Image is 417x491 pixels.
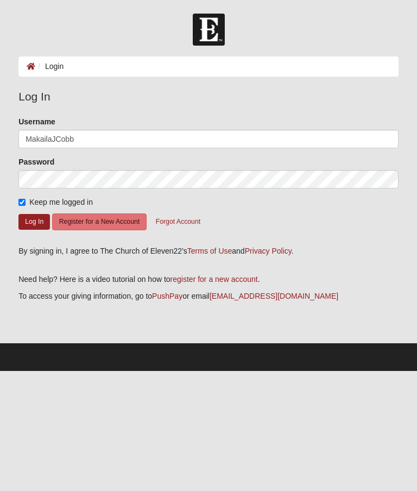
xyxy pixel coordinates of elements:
legend: Log In [18,88,399,105]
div: By signing in, I agree to The Church of Eleven22's and . [18,246,399,257]
button: Log In [18,214,50,230]
label: Password [18,156,54,167]
input: Keep me logged in [18,199,26,206]
a: Privacy Policy [245,247,292,255]
button: Register for a New Account [52,213,147,230]
button: Forgot Account [149,213,207,230]
p: To access your giving information, go to or email [18,291,399,302]
label: Username [18,116,55,127]
a: Terms of Use [187,247,232,255]
p: Need help? Here is a video tutorial on how to . [18,274,399,285]
span: Keep me logged in [29,198,93,206]
a: PushPay [152,292,182,300]
a: register for a new account [170,275,258,284]
a: [EMAIL_ADDRESS][DOMAIN_NAME] [210,292,338,300]
li: Login [35,61,64,72]
img: Church of Eleven22 Logo [193,14,225,46]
